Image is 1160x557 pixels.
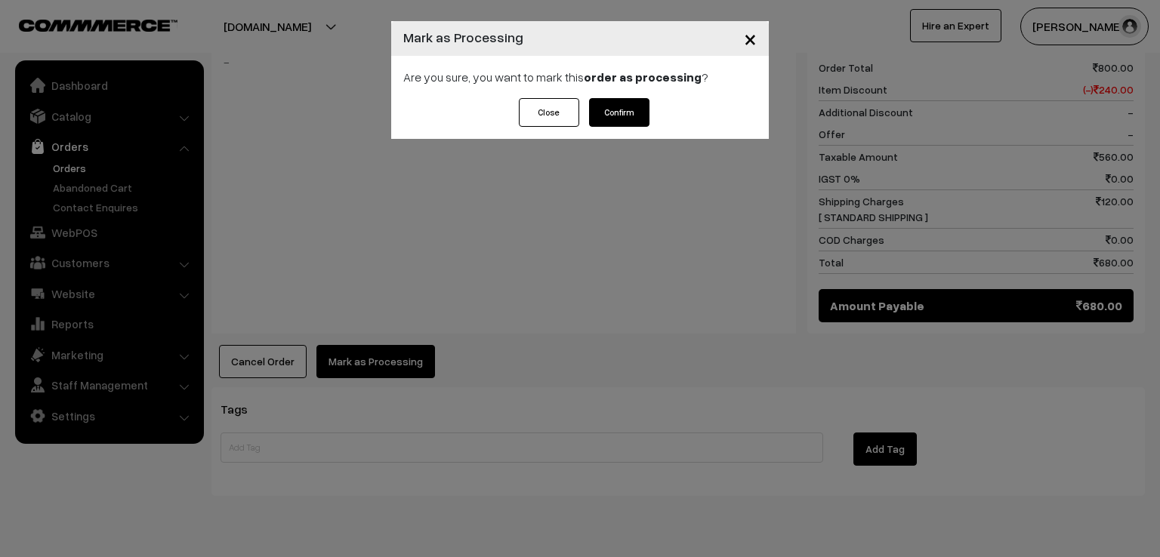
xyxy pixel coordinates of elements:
h4: Mark as Processing [403,27,523,48]
button: Close [732,15,769,62]
strong: order as processing [584,69,702,85]
div: Are you sure, you want to mark this ? [391,56,769,98]
span: × [744,24,757,52]
button: Confirm [589,98,649,127]
button: Close [519,98,579,127]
